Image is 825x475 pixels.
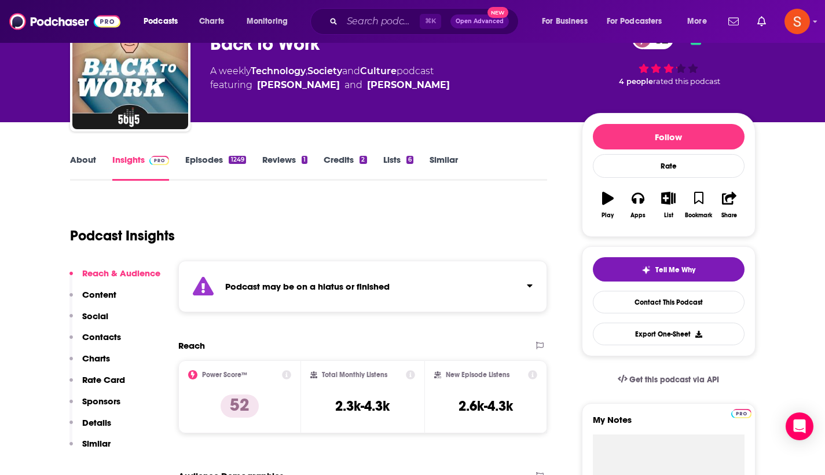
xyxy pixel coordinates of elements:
[420,14,441,29] span: ⌘ K
[178,261,548,312] section: Click to expand status details
[629,375,719,385] span: Get this podcast via API
[70,154,96,181] a: About
[192,12,231,31] a: Charts
[82,374,125,385] p: Rate Card
[679,12,721,31] button: open menu
[786,412,813,440] div: Open Intercom Messenger
[247,13,288,30] span: Monitoring
[593,124,745,149] button: Follow
[82,331,121,342] p: Contacts
[257,78,340,92] div: [PERSON_NAME]
[593,323,745,345] button: Export One-Sheet
[82,353,110,364] p: Charts
[630,212,646,219] div: Apps
[342,65,360,76] span: and
[784,9,810,34] img: User Profile
[69,396,120,417] button: Sponsors
[430,154,458,181] a: Similar
[593,257,745,282] button: tell me why sparkleTell Me Why
[593,184,623,226] button: Play
[210,78,450,92] span: featuring
[593,154,745,178] div: Rate
[69,268,160,289] button: Reach & Audience
[225,281,390,292] strong: Podcast may be on a hiatus or finished
[149,156,170,165] img: Podchaser Pro
[450,14,509,28] button: Open AdvancedNew
[72,13,188,129] img: Back to Work
[239,12,303,31] button: open menu
[653,184,683,226] button: List
[459,397,513,415] h3: 2.6k-4.3k
[82,310,108,321] p: Social
[306,65,307,76] span: ,
[593,291,745,313] a: Contact This Podcast
[221,394,259,418] p: 52
[262,154,307,181] a: Reviews1
[534,12,602,31] button: open menu
[487,7,508,18] span: New
[664,212,673,219] div: List
[69,289,116,310] button: Content
[144,13,178,30] span: Podcasts
[687,13,707,30] span: More
[335,397,390,415] h3: 2.3k-4.3k
[342,12,420,31] input: Search podcasts, credits, & more...
[731,409,751,418] img: Podchaser Pro
[344,78,362,92] span: and
[82,417,111,428] p: Details
[135,12,193,31] button: open menu
[185,154,245,181] a: Episodes1249
[641,265,651,275] img: tell me why sparkle
[82,438,111,449] p: Similar
[602,212,614,219] div: Play
[324,154,366,181] a: Credits2
[199,13,224,30] span: Charts
[655,265,695,275] span: Tell Me Why
[721,212,737,219] div: Share
[599,12,679,31] button: open menu
[724,12,743,31] a: Show notifications dropdown
[178,340,205,351] h2: Reach
[623,184,653,226] button: Apps
[251,65,306,76] a: Technology
[542,13,588,30] span: For Business
[69,331,121,353] button: Contacts
[731,407,751,418] a: Pro website
[82,289,116,300] p: Content
[69,353,110,374] button: Charts
[202,371,247,379] h2: Power Score™
[82,396,120,407] p: Sponsors
[685,212,712,219] div: Bookmark
[360,65,397,76] a: Culture
[608,366,729,394] a: Get this podcast via API
[653,77,720,86] span: rated this podcast
[446,371,509,379] h2: New Episode Listens
[383,154,413,181] a: Lists6
[360,156,366,164] div: 2
[307,65,342,76] a: Society
[229,156,245,164] div: 1249
[322,371,387,379] h2: Total Monthly Listens
[69,310,108,332] button: Social
[593,414,745,434] label: My Notes
[9,10,120,32] img: Podchaser - Follow, Share and Rate Podcasts
[69,417,111,439] button: Details
[70,227,175,244] h1: Podcast Insights
[69,438,111,459] button: Similar
[82,268,160,279] p: Reach & Audience
[367,78,450,92] div: [PERSON_NAME]
[684,184,714,226] button: Bookmark
[321,8,530,35] div: Search podcasts, credits, & more...
[714,184,744,226] button: Share
[112,154,170,181] a: InsightsPodchaser Pro
[456,19,504,24] span: Open Advanced
[582,21,756,93] div: 52 4 peoplerated this podcast
[753,12,771,31] a: Show notifications dropdown
[784,9,810,34] span: Logged in as sadie76317
[69,374,125,396] button: Rate Card
[607,13,662,30] span: For Podcasters
[619,77,653,86] span: 4 people
[406,156,413,164] div: 6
